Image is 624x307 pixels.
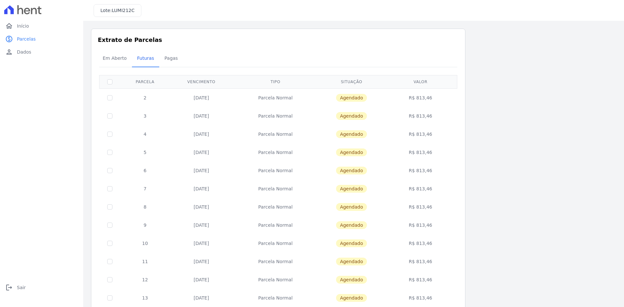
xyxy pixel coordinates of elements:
td: 4 [120,125,170,143]
td: [DATE] [170,161,233,180]
span: Agendado [336,167,367,174]
td: 12 [120,271,170,289]
a: Em Aberto [97,50,132,67]
td: 13 [120,289,170,307]
a: Futuras [132,50,159,67]
span: Agendado [336,94,367,102]
td: Parcela Normal [233,234,318,252]
td: R$ 813,46 [385,180,456,198]
a: paidParcelas [3,32,81,45]
td: [DATE] [170,216,233,234]
span: Agendado [336,185,367,193]
span: Agendado [336,148,367,156]
i: person [5,48,13,56]
td: 8 [120,198,170,216]
td: Parcela Normal [233,161,318,180]
td: [DATE] [170,107,233,125]
span: Agendado [336,112,367,120]
td: Parcela Normal [233,216,318,234]
span: Agendado [336,258,367,265]
td: R$ 813,46 [385,143,456,161]
span: Parcelas [17,36,36,42]
span: Agendado [336,221,367,229]
td: 9 [120,216,170,234]
td: [DATE] [170,252,233,271]
td: R$ 813,46 [385,198,456,216]
span: Agendado [336,130,367,138]
td: Parcela Normal [233,252,318,271]
h3: Extrato de Parcelas [98,35,459,44]
td: [DATE] [170,271,233,289]
i: logout [5,284,13,291]
span: Em Aberto [99,52,131,65]
th: Vencimento [170,75,233,88]
td: [DATE] [170,125,233,143]
td: 5 [120,143,170,161]
td: 10 [120,234,170,252]
td: Parcela Normal [233,180,318,198]
td: Parcela Normal [233,198,318,216]
a: personDados [3,45,81,58]
td: R$ 813,46 [385,107,456,125]
th: Parcela [120,75,170,88]
span: Agendado [336,239,367,247]
td: 11 [120,252,170,271]
a: logoutSair [3,281,81,294]
td: 3 [120,107,170,125]
h3: Lote: [100,7,135,14]
span: Pagas [161,52,182,65]
i: paid [5,35,13,43]
span: Agendado [336,276,367,284]
th: Valor [385,75,456,88]
td: [DATE] [170,234,233,252]
td: R$ 813,46 [385,234,456,252]
td: Parcela Normal [233,271,318,289]
a: homeInício [3,19,81,32]
td: Parcela Normal [233,143,318,161]
span: Agendado [336,203,367,211]
span: Início [17,23,29,29]
td: [DATE] [170,143,233,161]
td: [DATE] [170,289,233,307]
td: [DATE] [170,180,233,198]
td: R$ 813,46 [385,271,456,289]
td: Parcela Normal [233,289,318,307]
a: Pagas [159,50,183,67]
td: R$ 813,46 [385,88,456,107]
span: Sair [17,284,26,291]
td: [DATE] [170,88,233,107]
span: Dados [17,49,31,55]
td: R$ 813,46 [385,216,456,234]
td: 7 [120,180,170,198]
span: Agendado [336,294,367,302]
td: Parcela Normal [233,88,318,107]
span: Futuras [133,52,158,65]
td: Parcela Normal [233,125,318,143]
td: R$ 813,46 [385,289,456,307]
td: R$ 813,46 [385,252,456,271]
td: 2 [120,88,170,107]
i: home [5,22,13,30]
th: Tipo [233,75,318,88]
td: R$ 813,46 [385,125,456,143]
td: Parcela Normal [233,107,318,125]
td: R$ 813,46 [385,161,456,180]
td: [DATE] [170,198,233,216]
td: 6 [120,161,170,180]
th: Situação [318,75,385,88]
span: LUMI212C [112,8,135,13]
